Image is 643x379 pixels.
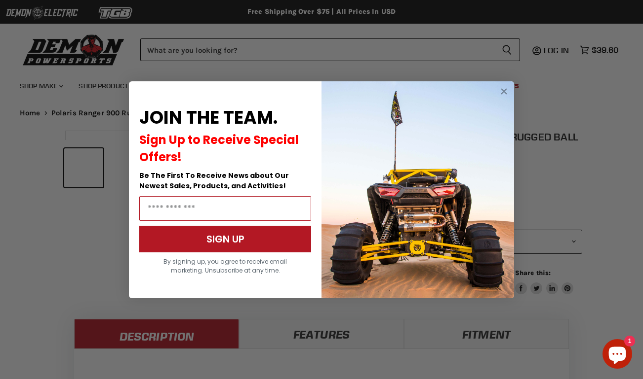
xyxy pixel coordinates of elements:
[600,339,635,371] inbox-online-store-chat: Shopify online store chat
[498,85,510,98] button: Close dialog
[139,132,299,165] span: Sign Up to Receive Special Offers!
[139,226,311,252] button: SIGN UP
[139,171,289,191] span: Be The First To Receive News about Our Newest Sales, Products, and Activities!
[321,81,514,298] img: a9095488-b6e7-41ba-879d-588abfab540b.jpeg
[139,105,278,130] span: JOIN THE TEAM.
[139,196,311,221] input: Email Address
[163,257,287,275] span: By signing up, you agree to receive email marketing. Unsubscribe at any time.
